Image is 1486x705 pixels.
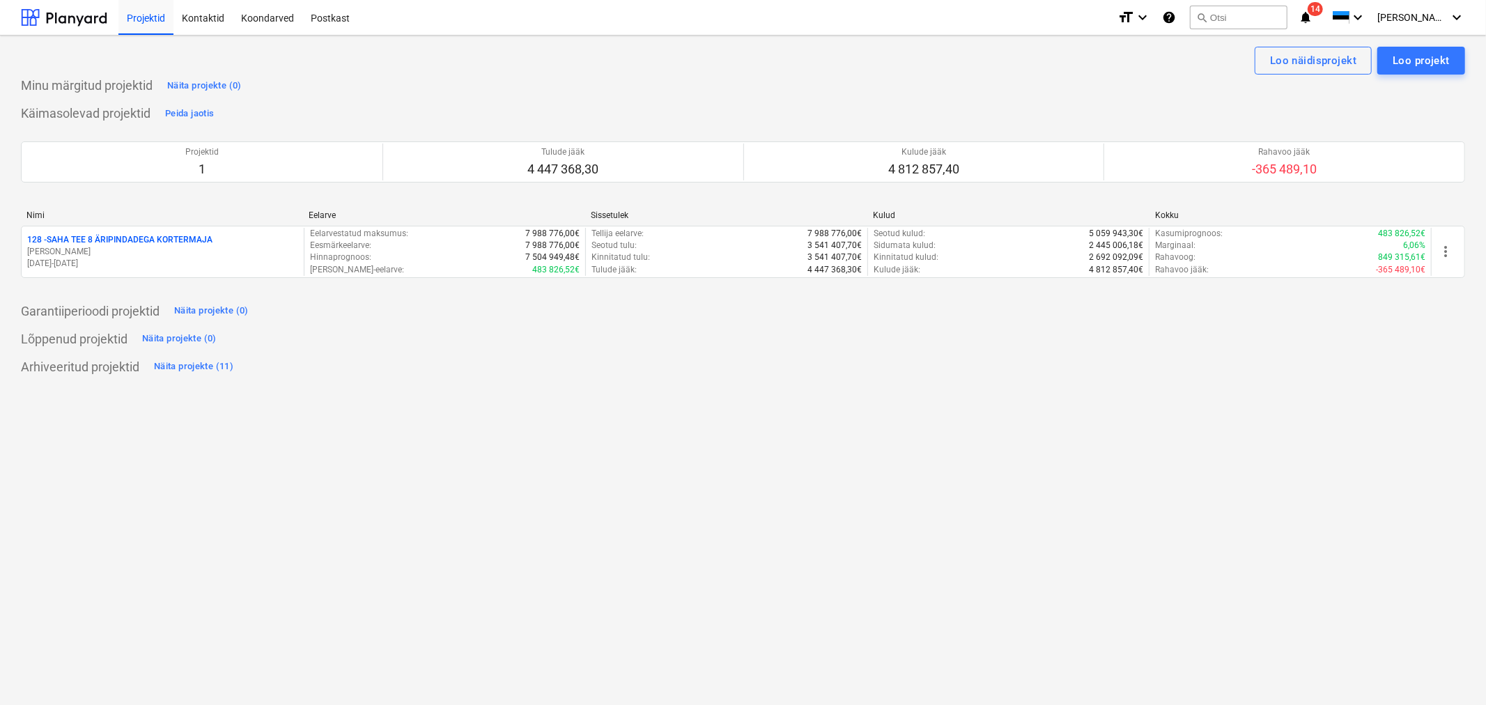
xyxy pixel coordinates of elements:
[1403,240,1425,251] p: 6,06%
[1155,228,1223,240] p: Kasumiprognoos :
[27,234,212,246] p: 128 - SAHA TEE 8 ÄRIPINDADEGA KORTERMAJA
[1416,638,1486,705] iframe: Chat Widget
[1437,243,1454,260] span: more_vert
[591,251,650,263] p: Kinnitatud tulu :
[21,105,150,122] p: Käimasolevad projektid
[1308,2,1323,16] span: 14
[309,210,580,220] div: Eelarve
[527,161,598,178] p: 4 447 368,30
[142,331,217,347] div: Näita projekte (0)
[1377,47,1465,75] button: Loo projekt
[1393,52,1450,70] div: Loo projekt
[807,240,862,251] p: 3 541 407,70€
[139,328,220,350] button: Näita projekte (0)
[1162,9,1176,26] i: Abikeskus
[1448,9,1465,26] i: keyboard_arrow_down
[162,102,217,125] button: Peida jaotis
[165,106,214,122] div: Peida jaotis
[1376,264,1425,276] p: -365 489,10€
[873,210,1144,220] div: Kulud
[591,264,637,276] p: Tulude jääk :
[26,210,297,220] div: Nimi
[888,146,959,158] p: Kulude jääk
[310,264,404,276] p: [PERSON_NAME]-eelarve :
[1089,264,1143,276] p: 4 812 857,40€
[874,251,938,263] p: Kinnitatud kulud :
[1270,52,1356,70] div: Loo näidisprojekt
[1089,228,1143,240] p: 5 059 943,30€
[1299,9,1313,26] i: notifications
[1155,251,1195,263] p: Rahavoog :
[310,240,371,251] p: Eesmärkeelarve :
[21,303,160,320] p: Garantiiperioodi projektid
[1196,12,1207,23] span: search
[1378,251,1425,263] p: 849 315,61€
[532,264,580,276] p: 483 826,52€
[1155,264,1209,276] p: Rahavoo jääk :
[310,228,408,240] p: Eelarvestatud maksumus :
[1155,240,1195,251] p: Marginaal :
[888,161,959,178] p: 4 812 857,40
[1378,228,1425,240] p: 483 826,52€
[1155,210,1426,220] div: Kokku
[807,264,862,276] p: 4 447 368,30€
[21,77,153,94] p: Minu märgitud projektid
[21,331,127,348] p: Lõppenud projektid
[1252,146,1317,158] p: Rahavoo jääk
[27,234,298,270] div: 128 -SAHA TEE 8 ÄRIPINDADEGA KORTERMAJA[PERSON_NAME][DATE]-[DATE]
[150,356,237,378] button: Näita projekte (11)
[1377,12,1447,23] span: [PERSON_NAME]
[185,161,219,178] p: 1
[27,246,298,258] p: [PERSON_NAME]
[164,75,245,97] button: Näita projekte (0)
[310,251,371,263] p: Hinnaprognoos :
[154,359,233,375] div: Näita projekte (11)
[21,359,139,375] p: Arhiveeritud projektid
[1134,9,1151,26] i: keyboard_arrow_down
[807,251,862,263] p: 3 541 407,70€
[1117,9,1134,26] i: format_size
[174,303,249,319] div: Näita projekte (0)
[591,210,862,220] div: Sissetulek
[807,228,862,240] p: 7 988 776,00€
[171,300,252,323] button: Näita projekte (0)
[1252,161,1317,178] p: -365 489,10
[1255,47,1372,75] button: Loo näidisprojekt
[591,240,637,251] p: Seotud tulu :
[525,251,580,263] p: 7 504 949,48€
[874,264,920,276] p: Kulude jääk :
[1190,6,1287,29] button: Otsi
[1089,251,1143,263] p: 2 692 092,09€
[527,146,598,158] p: Tulude jääk
[874,228,925,240] p: Seotud kulud :
[1089,240,1143,251] p: 2 445 006,18€
[27,258,298,270] p: [DATE] - [DATE]
[525,240,580,251] p: 7 988 776,00€
[185,146,219,158] p: Projektid
[591,228,644,240] p: Tellija eelarve :
[1349,9,1366,26] i: keyboard_arrow_down
[874,240,936,251] p: Sidumata kulud :
[167,78,242,94] div: Näita projekte (0)
[525,228,580,240] p: 7 988 776,00€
